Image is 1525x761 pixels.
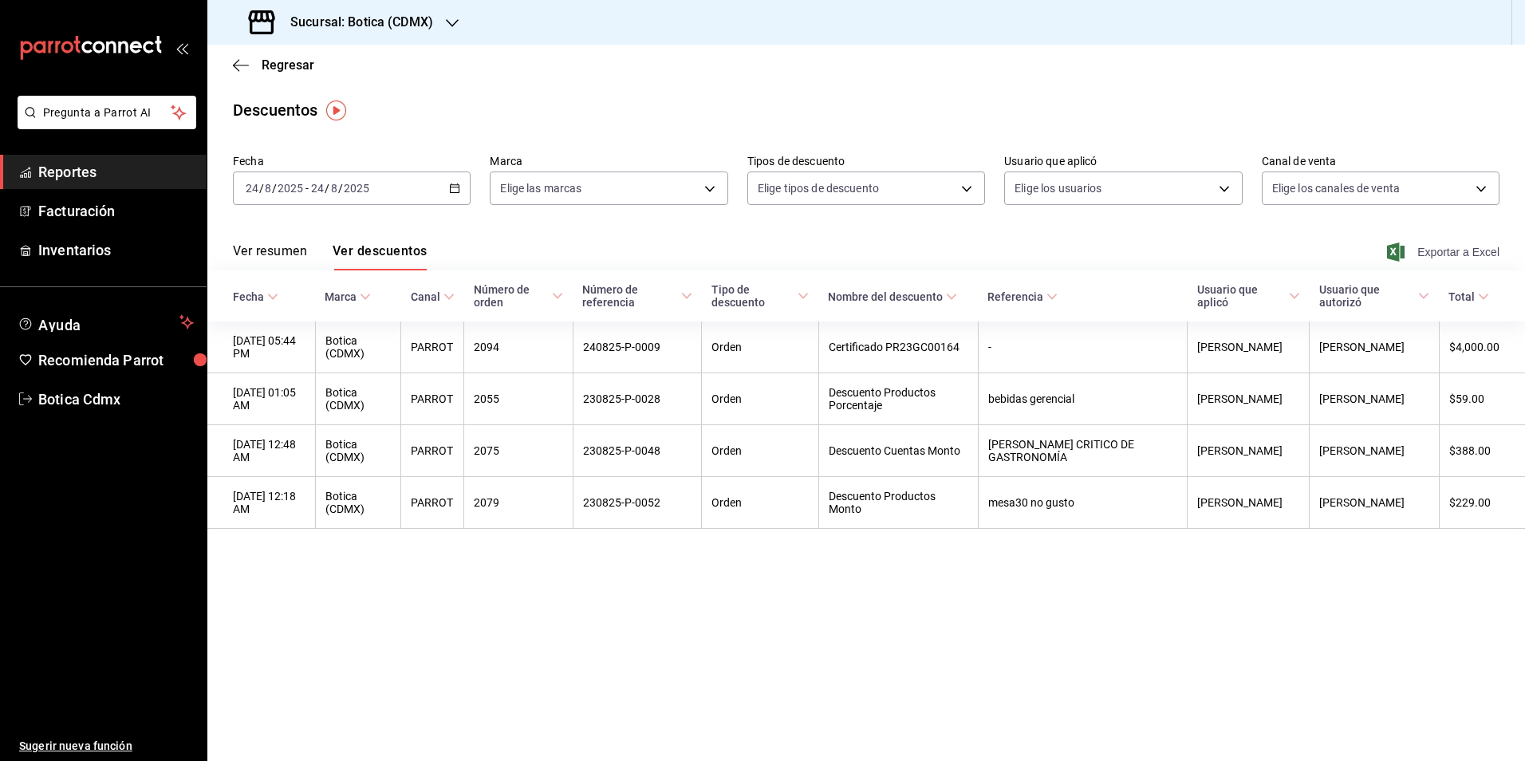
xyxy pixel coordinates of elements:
[978,477,1188,529] th: mesa30 no gusto
[315,425,401,477] th: Botica (CDMX)
[233,290,278,303] span: Fecha
[333,243,427,270] button: Ver descuentos
[1188,425,1310,477] th: [PERSON_NAME]
[325,182,329,195] span: /
[233,243,427,270] div: navigation tabs
[1310,373,1440,425] th: [PERSON_NAME]
[464,477,573,529] th: 2079
[702,373,819,425] th: Orden
[464,321,573,373] th: 2094
[818,373,978,425] th: Descuento Productos Porcentaje
[401,321,464,373] th: PARROT
[582,283,692,309] span: Número de referencia
[310,182,325,195] input: --
[818,321,978,373] th: Certificado PR23GC00164
[1310,477,1440,529] th: [PERSON_NAME]
[1272,180,1400,196] span: Elige los canales de venta
[38,388,194,410] span: Botica Cdmx
[1262,156,1499,167] label: Canal de venta
[325,290,371,303] span: Marca
[233,156,471,167] label: Fecha
[175,41,188,54] button: open_drawer_menu
[978,321,1188,373] th: -
[573,477,702,529] th: 230825-P-0052
[1439,425,1525,477] th: $388.00
[259,182,264,195] span: /
[818,425,978,477] th: Descuento Cuentas Monto
[262,57,314,73] span: Regresar
[401,477,464,529] th: PARROT
[978,425,1188,477] th: [PERSON_NAME] CRITICO DE GASTRONOMÍA
[464,425,573,477] th: 2075
[326,101,346,120] img: Tooltip marker
[702,425,819,477] th: Orden
[1310,425,1440,477] th: [PERSON_NAME]
[490,156,727,167] label: Marca
[1448,290,1489,303] span: Total
[401,373,464,425] th: PARROT
[978,373,1188,425] th: bebidas gerencial
[207,373,315,425] th: [DATE] 01:05 AM
[828,290,957,303] span: Nombre del descuento
[11,116,196,132] a: Pregunta a Parrot AI
[411,290,455,303] span: Canal
[758,180,879,196] span: Elige tipos de descuento
[474,283,563,309] span: Número de orden
[1197,283,1300,309] span: Usuario que aplicó
[43,104,171,121] span: Pregunta a Parrot AI
[245,182,259,195] input: --
[1015,180,1101,196] span: Elige los usuarios
[987,290,1058,303] span: Referencia
[464,373,573,425] th: 2055
[1439,373,1525,425] th: $59.00
[500,180,581,196] span: Elige las marcas
[702,477,819,529] th: Orden
[207,321,315,373] th: [DATE] 05:44 PM
[330,182,338,195] input: --
[343,182,370,195] input: ----
[38,200,194,222] span: Facturación
[264,182,272,195] input: --
[818,477,978,529] th: Descuento Productos Monto
[1390,242,1499,262] button: Exportar a Excel
[1188,321,1310,373] th: [PERSON_NAME]
[315,373,401,425] th: Botica (CDMX)
[1004,156,1242,167] label: Usuario que aplicó
[272,182,277,195] span: /
[1319,283,1430,309] span: Usuario que autorizó
[315,477,401,529] th: Botica (CDMX)
[573,321,702,373] th: 240825-P-0009
[19,738,194,755] span: Sugerir nueva función
[1439,477,1525,529] th: $229.00
[1188,477,1310,529] th: [PERSON_NAME]
[18,96,196,129] button: Pregunta a Parrot AI
[38,161,194,183] span: Reportes
[747,156,985,167] label: Tipos de descuento
[1310,321,1440,373] th: [PERSON_NAME]
[1188,373,1310,425] th: [PERSON_NAME]
[1439,321,1525,373] th: $4,000.00
[207,425,315,477] th: [DATE] 12:48 AM
[702,321,819,373] th: Orden
[233,243,307,270] button: Ver resumen
[573,373,702,425] th: 230825-P-0028
[315,321,401,373] th: Botica (CDMX)
[38,349,194,371] span: Recomienda Parrot
[277,182,304,195] input: ----
[233,98,317,122] div: Descuentos
[338,182,343,195] span: /
[207,477,315,529] th: [DATE] 12:18 AM
[401,425,464,477] th: PARROT
[233,57,314,73] button: Regresar
[38,313,173,332] span: Ayuda
[305,182,309,195] span: -
[573,425,702,477] th: 230825-P-0048
[711,283,810,309] span: Tipo de descuento
[38,239,194,261] span: Inventarios
[278,13,433,32] h3: Sucursal: Botica (CDMX)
